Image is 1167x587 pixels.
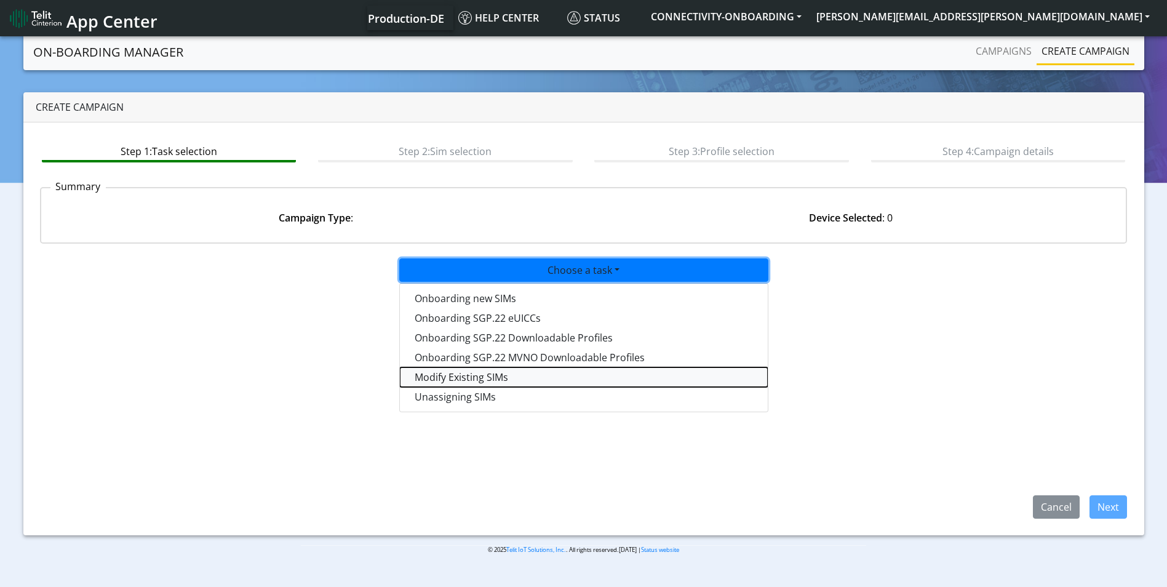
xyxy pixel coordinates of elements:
[368,11,444,26] span: Production-DE
[42,139,296,162] btn: Step 1: Task selection
[301,545,866,554] p: © 2025 . All rights reserved.[DATE] |
[49,210,584,225] div: :
[367,6,444,30] a: Your current platform instance
[584,210,1119,225] div: : 0
[318,139,572,162] btn: Step 2: Sim selection
[400,328,768,348] button: Onboarding SGP.22 Downloadable Profiles
[641,546,679,554] a: Status website
[643,6,809,28] button: CONNECTIVITY-ONBOARDING
[567,11,620,25] span: Status
[399,283,768,412] div: Choose a task
[279,211,351,225] strong: Campaign Type
[871,139,1125,162] btn: Step 4: Campaign details
[66,10,157,33] span: App Center
[400,367,768,387] button: Modify Existing SIMs
[10,5,156,31] a: App Center
[506,546,566,554] a: Telit IoT Solutions, Inc.
[50,179,106,194] p: Summary
[453,6,562,30] a: Help center
[1033,495,1080,519] button: Cancel
[10,9,62,28] img: logo-telit-cinterion-gw-new.png
[971,39,1037,63] a: Campaigns
[400,289,768,308] button: Onboarding new SIMs
[1037,39,1134,63] a: Create campaign
[458,11,539,25] span: Help center
[567,11,581,25] img: status.svg
[594,139,848,162] btn: Step 3: Profile selection
[458,11,472,25] img: knowledge.svg
[400,348,768,367] button: Onboarding SGP.22 MVNO Downloadable Profiles
[809,211,882,225] strong: Device Selected
[399,258,768,282] button: Choose a task
[33,40,183,65] a: On-Boarding Manager
[400,308,768,328] button: Onboarding SGP.22 eUICCs
[1089,495,1127,519] button: Next
[400,387,768,407] button: Unassigning SIMs
[23,92,1144,122] div: Create campaign
[562,6,643,30] a: Status
[809,6,1157,28] button: [PERSON_NAME][EMAIL_ADDRESS][PERSON_NAME][DOMAIN_NAME]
